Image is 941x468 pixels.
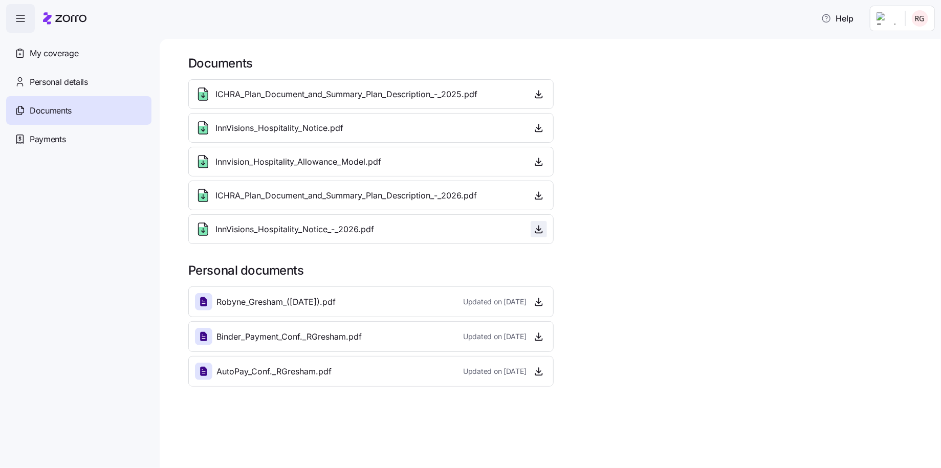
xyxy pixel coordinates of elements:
span: My coverage [30,47,78,60]
h1: Documents [188,55,927,71]
span: Personal details [30,76,88,88]
span: Help [821,12,854,25]
span: ICHRA_Plan_Document_and_Summary_Plan_Description_-_2026.pdf [215,189,477,202]
span: Updated on [DATE] [463,331,526,342]
span: ICHRA_Plan_Document_and_Summary_Plan_Description_-_2025.pdf [215,88,477,101]
span: InnVisions_Hospitality_Notice_-_2026.pdf [215,223,374,236]
span: InnVisions_Hospitality_Notice.pdf [215,122,343,135]
a: Documents [6,96,151,125]
h1: Personal documents [188,262,927,278]
a: My coverage [6,39,151,68]
a: Payments [6,125,151,153]
a: Personal details [6,68,151,96]
span: Innvision_Hospitality_Allowance_Model.pdf [215,155,381,168]
span: Robyne_Gresham_([DATE]).pdf [216,296,336,308]
img: Employer logo [877,12,897,25]
span: Updated on [DATE] [463,297,526,307]
img: 2480ccf26b21bed0f8047111440d290b [912,10,928,27]
span: Documents [30,104,72,117]
span: Updated on [DATE] [463,366,526,376]
span: Payments [30,133,65,146]
button: Help [813,8,862,29]
span: AutoPay_Conf._RGresham.pdf [216,365,332,378]
span: Binder_Payment_Conf._RGresham.pdf [216,330,362,343]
